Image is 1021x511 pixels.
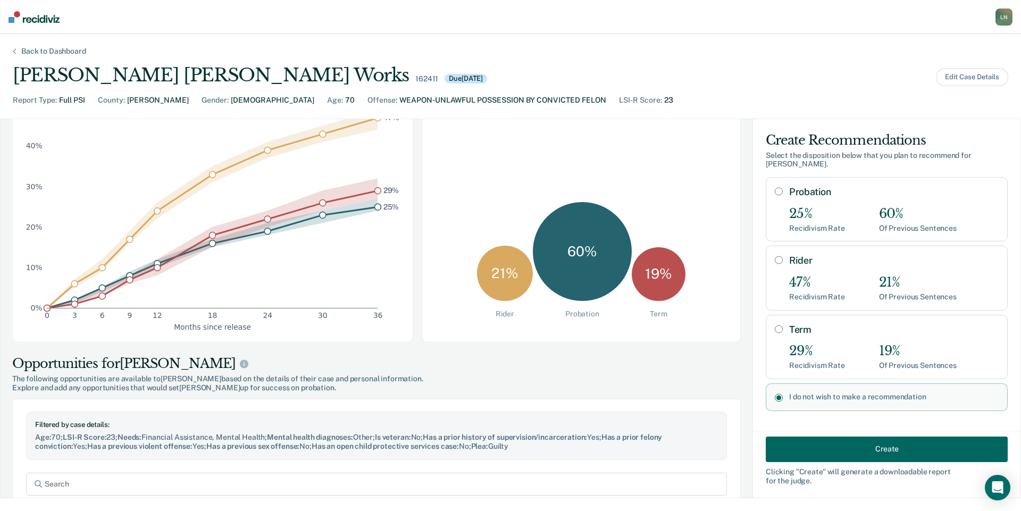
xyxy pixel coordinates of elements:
[766,436,1008,462] button: Create
[312,442,459,450] span: Has an open child protective services case :
[100,311,105,320] text: 6
[128,311,132,320] text: 9
[118,433,141,441] span: Needs :
[345,95,355,106] div: 70
[471,442,488,450] span: Plea :
[766,151,1008,169] div: Select the disposition below that you plan to recommend for [PERSON_NAME] .
[789,324,999,336] label: Term
[995,9,1012,26] button: LN
[619,95,662,106] div: LSI-R Score :
[375,433,411,441] span: Is veteran :
[367,95,397,106] div: Offense :
[12,374,741,383] span: The following opportunities are available to [PERSON_NAME] based on the details of their case and...
[789,361,845,370] div: Recidivism Rate
[789,186,999,198] label: Probation
[383,113,399,211] g: text
[9,11,60,23] img: Recidiviz
[789,206,845,222] div: 25%
[664,95,673,106] div: 23
[936,68,1008,86] button: Edit Case Details
[373,311,383,320] text: 36
[766,467,1008,485] div: Clicking " Create " will generate a downloadable report for the judge.
[496,309,514,319] div: Rider
[263,311,272,320] text: 24
[26,141,43,150] text: 40%
[35,421,718,429] div: Filtered by case details:
[650,309,667,319] div: Term
[879,361,957,370] div: Of Previous Sentences
[59,95,85,106] div: Full PSI
[879,275,957,290] div: 21%
[153,311,162,320] text: 12
[789,224,845,233] div: Recidivism Rate
[789,344,845,359] div: 29%
[35,433,662,450] span: Has a prior felony conviction :
[789,292,845,301] div: Recidivism Rate
[9,47,99,56] div: Back to Dashboard
[383,186,399,195] text: 29%
[789,255,999,266] label: Rider
[35,433,718,451] div: 70 ; 23 ; Financial Assistance, Mental Health ; Other ; No ; Yes ; Yes ; Yes ; No ; No ; Guilty
[423,433,587,441] span: Has a prior history of supervision/incarceration :
[327,95,343,106] div: Age :
[879,206,957,222] div: 60%
[445,74,487,83] div: Due [DATE]
[231,95,314,106] div: [DEMOGRAPHIC_DATA]
[879,292,957,301] div: Of Previous Sentences
[995,9,1012,26] div: L N
[789,392,999,401] label: I do not wish to make a recommendation
[13,95,57,106] div: Report Type :
[12,383,741,392] span: Explore and add any opportunities that would set [PERSON_NAME] up for success on probation.
[26,222,43,231] text: 20%
[12,355,741,372] div: Opportunities for [PERSON_NAME]
[174,322,251,331] text: Months since release
[45,311,49,320] text: 0
[383,113,399,122] text: 47%
[26,182,43,190] text: 30%
[766,132,1008,149] div: Create Recommendations
[98,95,125,106] div: County :
[208,311,217,320] text: 18
[202,95,229,106] div: Gender :
[267,433,353,441] span: Mental health diagnoses :
[31,304,43,312] text: 0%
[632,247,685,301] div: 19 %
[26,473,727,496] input: Search
[383,202,399,211] text: 25%
[45,311,382,320] g: x-axis tick label
[174,322,251,331] g: x-axis label
[26,263,43,271] text: 10%
[565,309,599,319] div: Probation
[318,311,328,320] text: 30
[26,141,43,312] g: y-axis tick label
[985,475,1010,500] div: Open Intercom Messenger
[789,275,845,290] div: 47%
[415,74,438,83] div: 162411
[206,442,299,450] span: Has a previous sex offense :
[879,224,957,233] div: Of Previous Sentences
[72,311,77,320] text: 3
[63,433,106,441] span: LSI-R Score :
[477,246,533,301] div: 21 %
[87,442,193,450] span: Has a previous violent offense :
[399,95,606,106] div: WEAPON-UNLAWFUL POSSESSION BY CONVICTED FELON
[879,344,957,359] div: 19%
[127,95,189,106] div: [PERSON_NAME]
[13,64,409,86] div: [PERSON_NAME] [PERSON_NAME] Works
[533,202,632,301] div: 60 %
[35,433,51,441] span: Age :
